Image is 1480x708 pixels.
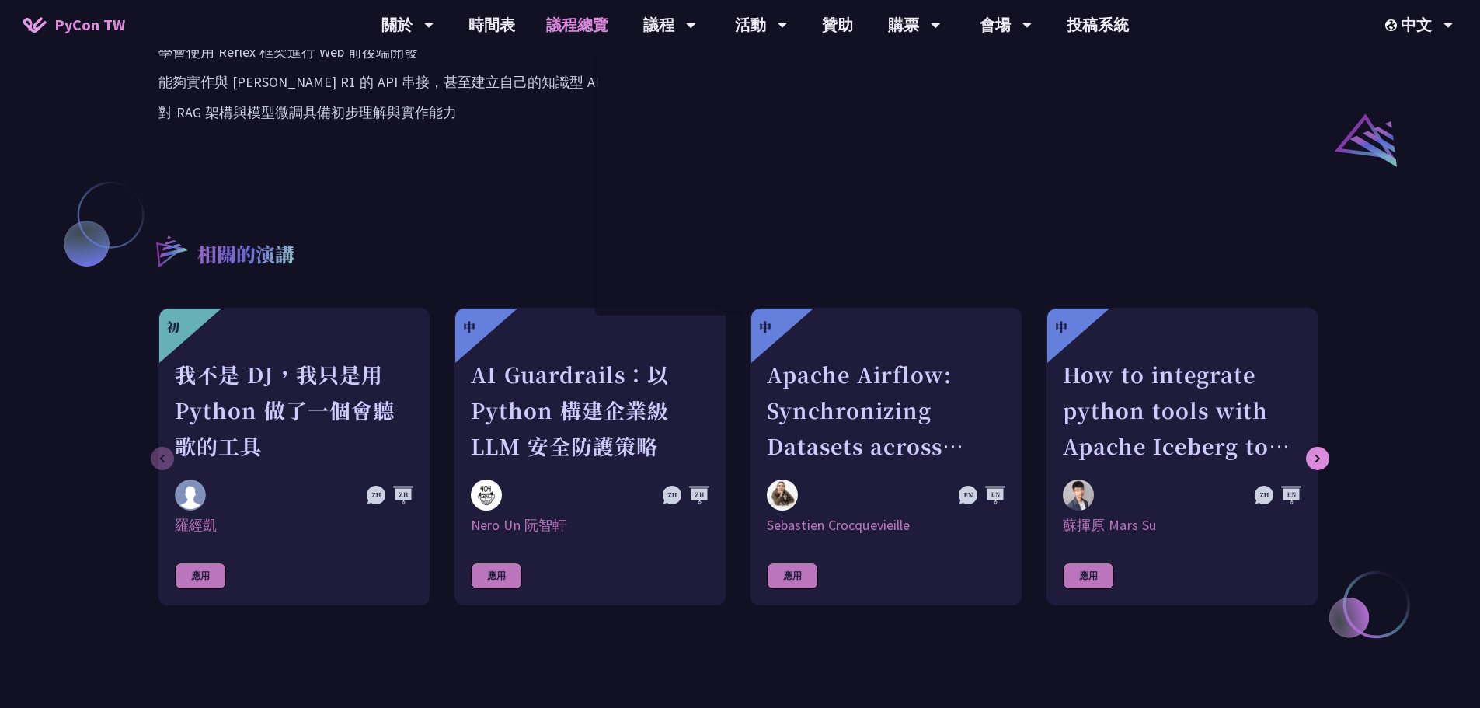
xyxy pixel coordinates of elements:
[1063,480,1094,511] img: 蘇揮原 Mars Su
[767,516,1005,535] div: Sebastien Crocquevieille
[471,516,709,535] div: Nero Un 阮智軒
[8,5,141,44] a: PyCon TW
[1385,19,1401,31] img: Locale Icon
[175,516,413,535] div: 羅經凱
[197,240,294,271] p: 相關的演講
[1063,563,1114,589] div: 應用
[175,563,226,589] div: 應用
[133,213,208,288] img: r3.8d01567.svg
[158,101,1322,124] p: 對 RAG 架構與模型微調具備初步理解與實作能力
[1055,318,1067,337] div: 中
[759,318,771,337] div: 中
[471,563,522,589] div: 應用
[1046,308,1318,605] a: 中 How to integrate python tools with Apache Iceberg to build ETLT pipeline on Shift-Left Architec...
[471,480,502,511] img: Nero Un 阮智軒
[175,480,206,511] img: 羅經凱
[23,17,47,33] img: Home icon of PyCon TW 2025
[767,480,798,511] img: Sebastien Crocquevieille
[1063,357,1301,464] div: How to integrate python tools with Apache Iceberg to build ETLT pipeline on Shift-Left Architecture
[158,71,1322,93] p: 能夠實作與 [PERSON_NAME] R1 的 API 串接，甚至建立自己的知識型 AI
[750,308,1022,605] a: 中 Apache Airflow: Synchronizing Datasets across Multiple instances Sebastien Crocquevieille Sebas...
[454,308,726,605] a: 中 AI Guardrails：以 Python 構建企業級 LLM 安全防護策略 Nero Un 阮智軒 Nero Un 阮智軒 應用
[158,308,430,605] a: 初 我不是 DJ，我只是用 Python 做了一個會聽歌的工具 羅經凱 羅經凱 應用
[1063,516,1301,535] div: 蘇揮原 Mars Su
[158,40,1322,63] p: 學會使用 Reflex 框架進行 Web 前後端開發
[175,357,413,464] div: 我不是 DJ，我只是用 Python 做了一個會聽歌的工具
[54,13,125,37] span: PyCon TW
[767,563,818,589] div: 應用
[767,357,1005,464] div: Apache Airflow: Synchronizing Datasets across Multiple instances
[471,357,709,464] div: AI Guardrails：以 Python 構建企業級 LLM 安全防護策略
[463,318,475,337] div: 中
[167,318,179,337] div: 初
